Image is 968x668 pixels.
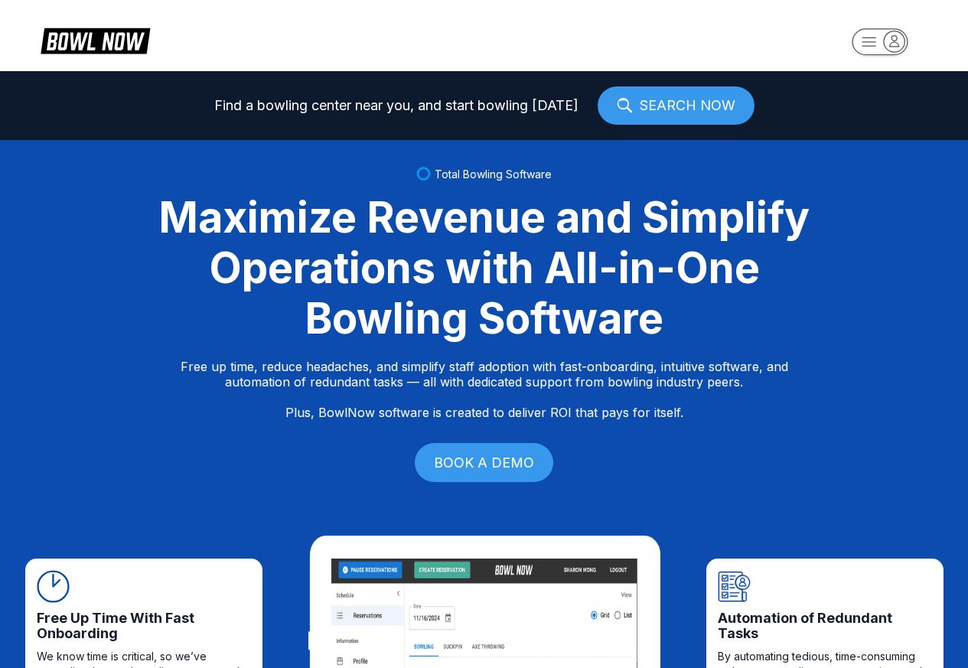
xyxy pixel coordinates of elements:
[37,611,251,641] span: Free Up Time With Fast Onboarding
[140,192,829,344] div: Maximize Revenue and Simplify Operations with All-in-One Bowling Software
[181,359,788,420] p: Free up time, reduce headaches, and simplify staff adoption with fast-onboarding, intuitive softw...
[415,443,553,482] a: BOOK A DEMO
[435,168,552,181] span: Total Bowling Software
[598,86,755,125] a: SEARCH NOW
[214,98,579,113] span: Find a bowling center near you, and start bowling [DATE]
[718,611,932,641] span: Automation of Redundant Tasks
